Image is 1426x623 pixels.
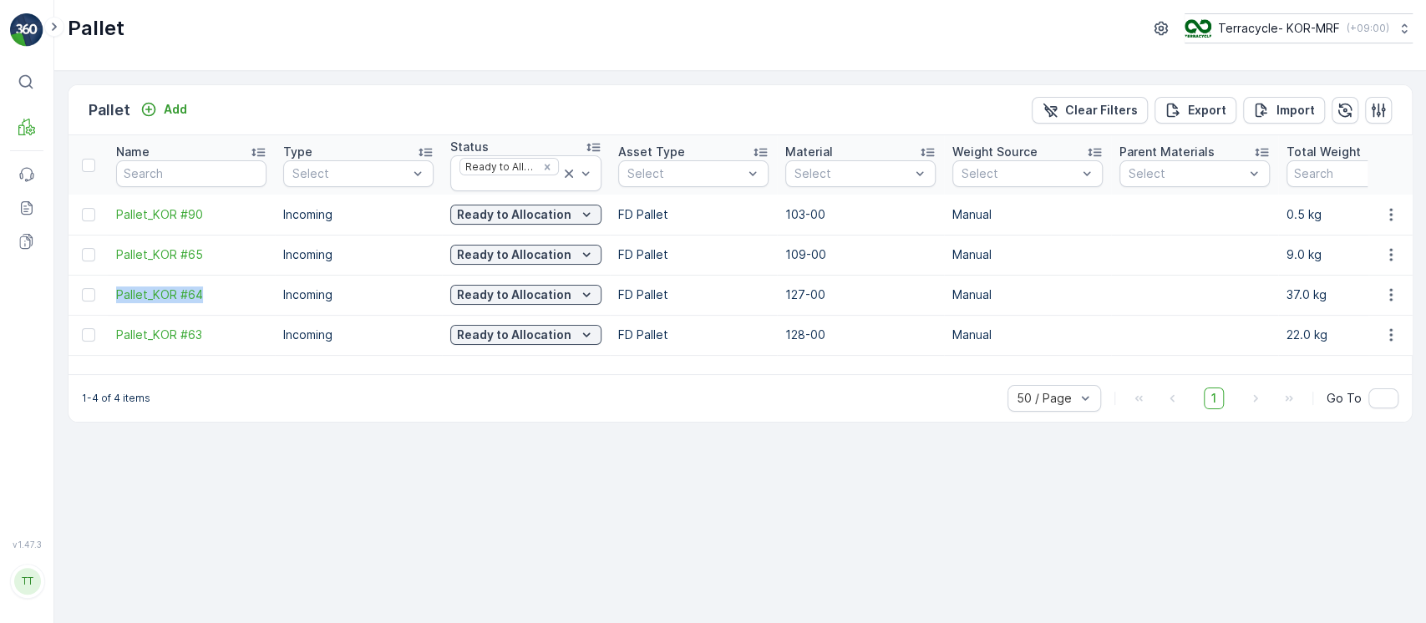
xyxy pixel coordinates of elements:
p: ( +09:00 ) [1347,22,1389,35]
p: Weight Source [952,144,1038,160]
a: Pallet_KOR #65 [116,246,266,263]
p: Name [116,144,150,160]
p: [DOMAIN_NAME] [52,553,149,570]
p: Select [627,165,743,182]
button: Export [1155,97,1236,124]
button: Import [1243,97,1325,124]
p: Ready to Allocation [457,206,571,223]
p: Terracycle- KOR-MRF [1218,20,1340,37]
img: logo [10,13,43,47]
td: Manual [944,235,1111,275]
span: Go To [1327,390,1362,407]
a: Pallet_KOR #63 [116,327,266,343]
button: Ready to Allocation [450,285,601,305]
span: 1 [1204,387,1224,409]
td: Manual [944,275,1111,315]
img: image_2LJT5Wt.png [1185,19,1211,38]
td: FD Pallet [610,275,777,315]
div: Ready to Allocation [460,159,537,175]
input: Search [116,160,266,187]
span: v 1.47.3 [10,539,43,550]
p: Ready to Allocation [457,327,571,343]
td: Manual [944,195,1111,235]
p: Ready to Allocation [457,246,571,263]
a: Pallet_KOR #64 [116,286,266,303]
td: Incoming [275,235,442,275]
div: Toggle Row Selected [82,208,95,221]
p: Clear Filters [1065,102,1138,119]
div: Remove Ready to Allocation [538,160,556,174]
div: Toggle Row Selected [82,328,95,342]
p: Select [962,165,1077,182]
button: Ready to Allocation [450,325,601,345]
td: Incoming [275,195,442,235]
p: 1-4 of 4 items [82,392,150,405]
button: Add [134,99,194,119]
button: TT [10,553,43,610]
td: FD Pallet [610,315,777,355]
td: FD Pallet [610,235,777,275]
button: Ready to Allocation [450,245,601,265]
p: Select [292,165,408,182]
td: 128-00 [777,315,944,355]
p: ⌘B [38,75,55,89]
p: Select [794,165,910,182]
div: Toggle Row Selected [82,288,95,301]
p: [EMAIL_ADDRESS][PERSON_NAME][DOMAIN_NAME] [52,570,149,610]
p: Material [785,144,833,160]
p: Ready to Allocation [457,286,571,303]
p: Type [283,144,312,160]
p: Status [450,139,489,155]
p: Total Weight [1286,144,1361,160]
p: Pallet [68,15,124,42]
div: TT [14,568,41,595]
p: Pallet [89,99,130,122]
p: Parent Materials [1119,144,1215,160]
p: Add [164,101,187,118]
button: Ready to Allocation [450,205,601,225]
button: Terracycle- KOR-MRF(+09:00) [1185,13,1413,43]
td: Incoming [275,315,442,355]
td: 103-00 [777,195,944,235]
td: 127-00 [777,275,944,315]
a: Pallet_KOR #90 [116,206,266,223]
td: Manual [944,315,1111,355]
p: Asset Type [618,144,685,160]
td: 109-00 [777,235,944,275]
p: Import [1276,102,1315,119]
p: Select [1129,165,1244,182]
td: FD Pallet [610,195,777,235]
p: Export [1188,102,1226,119]
div: Toggle Row Selected [82,248,95,261]
td: Incoming [275,275,442,315]
button: Clear Filters [1032,97,1148,124]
